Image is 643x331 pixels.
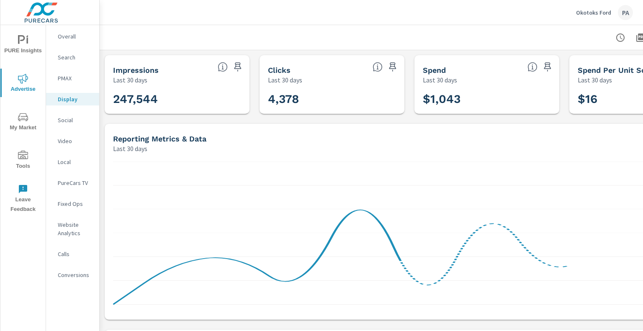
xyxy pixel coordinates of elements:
[268,75,302,85] p: Last 30 days
[578,75,612,85] p: Last 30 days
[386,60,399,74] span: Save this to your personalized report
[58,271,93,279] p: Conversions
[46,156,99,168] div: Local
[58,158,93,166] p: Local
[46,114,99,126] div: Social
[58,250,93,258] p: Calls
[268,92,396,106] h3: 4,378
[373,62,383,72] span: The number of times an ad was clicked by a consumer.
[46,93,99,105] div: Display
[113,144,147,154] p: Last 30 days
[576,9,611,16] p: Okotoks Ford
[3,112,43,133] span: My Market
[113,92,241,106] h3: 247,544
[113,75,147,85] p: Last 30 days
[46,177,99,189] div: PureCars TV
[541,60,554,74] span: Save this to your personalized report
[46,30,99,43] div: Overall
[423,66,446,74] h5: Spend
[58,32,93,41] p: Overall
[46,248,99,260] div: Calls
[46,51,99,64] div: Search
[58,95,93,103] p: Display
[113,134,206,143] h5: Reporting Metrics & Data
[268,66,291,74] h5: Clicks
[113,66,159,74] h5: Impressions
[58,200,93,208] p: Fixed Ops
[3,35,43,56] span: PURE Insights
[46,72,99,85] div: PMAX
[58,221,93,237] p: Website Analytics
[46,269,99,281] div: Conversions
[58,179,93,187] p: PureCars TV
[231,60,244,74] span: Save this to your personalized report
[527,62,538,72] span: The amount of money spent on advertising during the period.
[423,92,551,106] h3: $1,043
[0,25,46,218] div: nav menu
[46,198,99,210] div: Fixed Ops
[58,116,93,124] p: Social
[618,5,633,20] div: PA
[3,184,43,214] span: Leave Feedback
[58,53,93,62] p: Search
[46,135,99,147] div: Video
[58,74,93,82] p: PMAX
[58,137,93,145] p: Video
[46,218,99,239] div: Website Analytics
[218,62,228,72] span: The number of times an ad was shown on your behalf.
[3,151,43,171] span: Tools
[3,74,43,94] span: Advertise
[423,75,457,85] p: Last 30 days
